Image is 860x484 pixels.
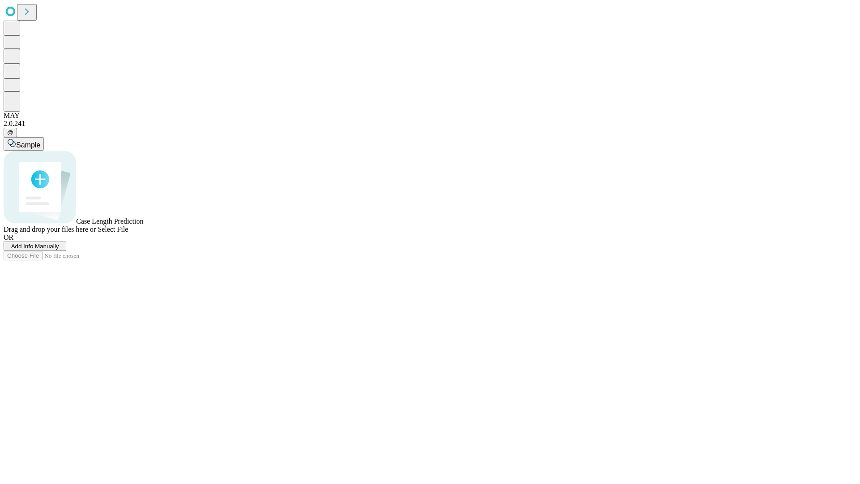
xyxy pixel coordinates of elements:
div: MAY [4,112,856,120]
button: Sample [4,137,44,151]
span: OR [4,233,13,241]
span: Add Info Manually [11,243,59,250]
span: Sample [16,141,40,149]
div: 2.0.241 [4,120,856,128]
span: Case Length Prediction [76,217,143,225]
span: Select File [98,225,128,233]
span: Drag and drop your files here or [4,225,96,233]
span: @ [7,129,13,136]
button: Add Info Manually [4,242,66,251]
button: @ [4,128,17,137]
